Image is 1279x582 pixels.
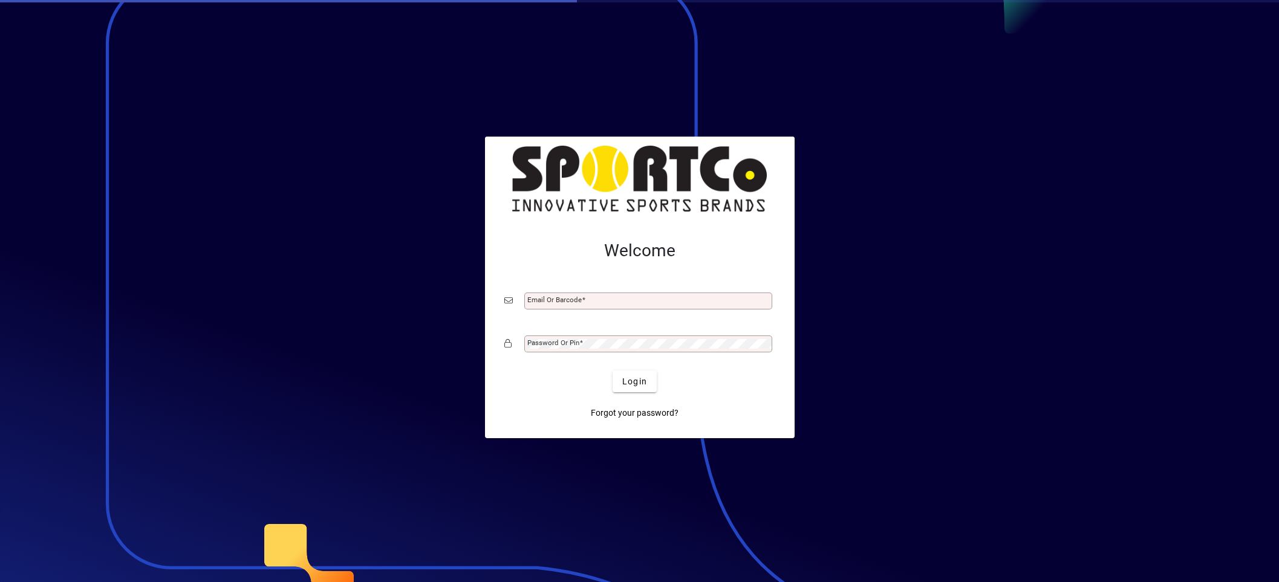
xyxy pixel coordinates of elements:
[527,338,579,347] mat-label: Password or Pin
[622,375,647,388] span: Login
[613,370,657,392] button: Login
[504,241,775,261] h2: Welcome
[527,296,582,304] mat-label: Email or Barcode
[586,402,683,424] a: Forgot your password?
[591,407,679,419] span: Forgot your password?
